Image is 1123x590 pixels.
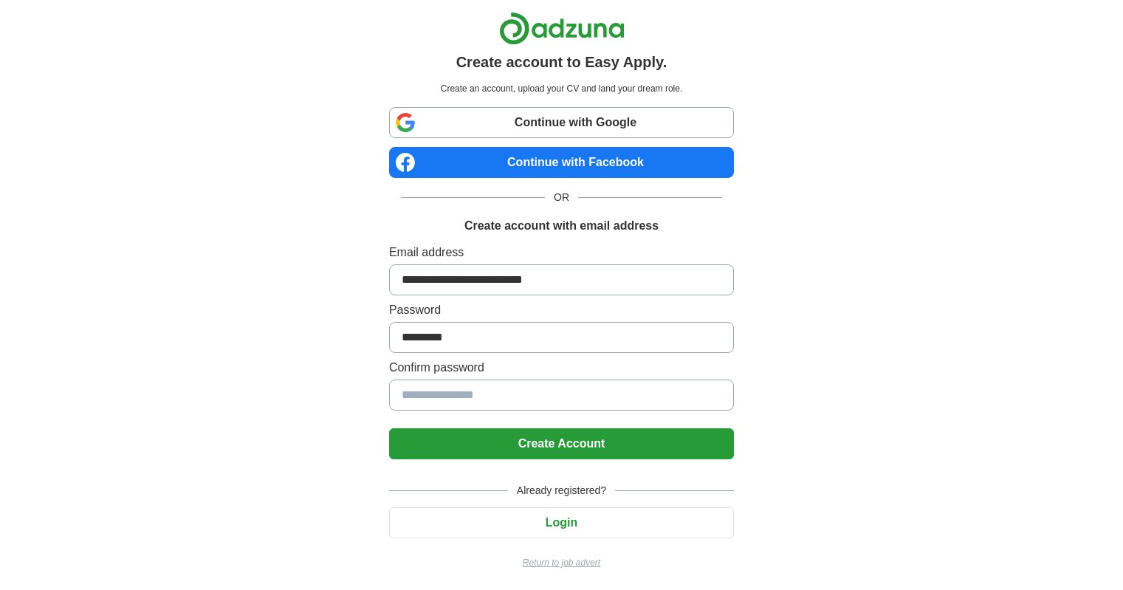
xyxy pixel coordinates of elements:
label: Password [389,301,734,319]
span: Already registered? [508,483,615,498]
p: Create an account, upload your CV and land your dream role. [392,82,731,95]
img: Adzuna logo [499,12,625,45]
span: OR [545,190,578,205]
label: Email address [389,244,734,261]
button: Login [389,507,734,538]
label: Confirm password [389,359,734,377]
h1: Create account with email address [464,217,659,235]
a: Login [389,516,734,529]
a: Return to job advert [389,556,734,569]
a: Continue with Google [389,107,734,138]
h1: Create account to Easy Apply. [456,51,667,73]
a: Continue with Facebook [389,147,734,178]
button: Create Account [389,428,734,459]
